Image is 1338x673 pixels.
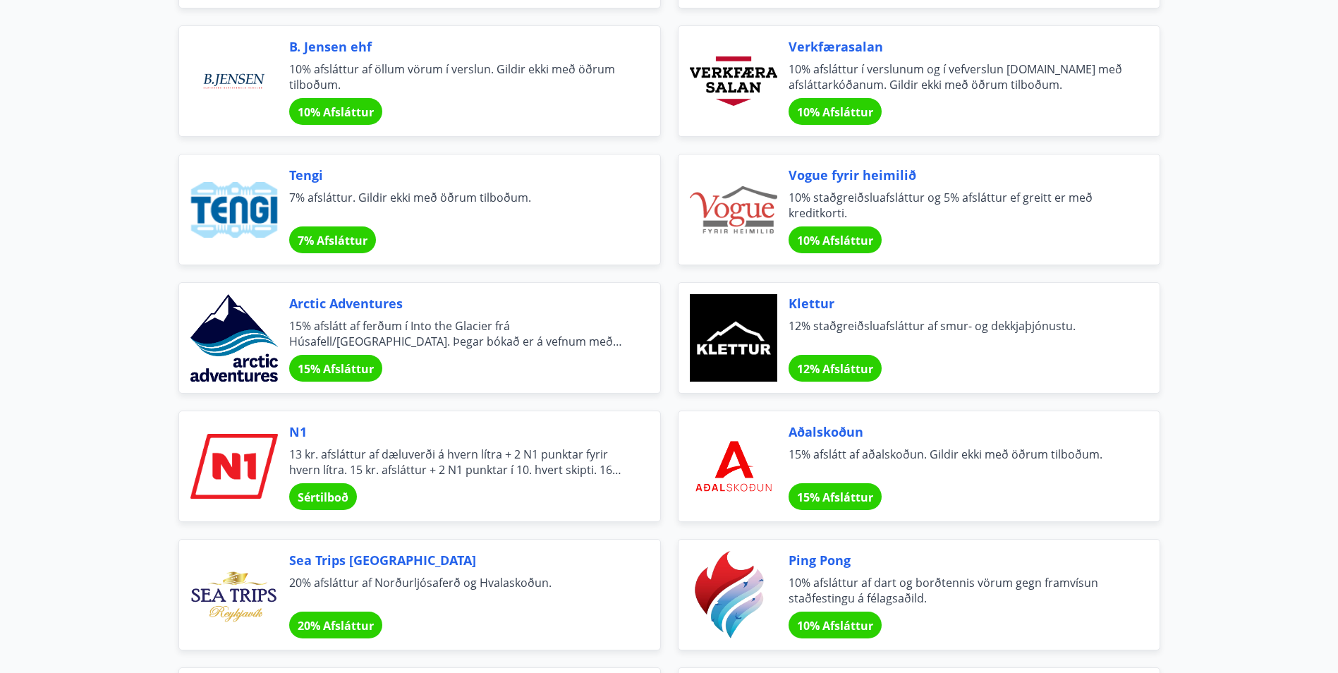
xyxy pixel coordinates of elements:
[797,490,873,505] span: 15% Afsláttur
[298,233,367,248] span: 7% Afsláttur
[789,190,1126,221] span: 10% staðgreiðsluafsláttur og 5% afsláttur ef greitt er með kreditkorti.
[289,423,626,441] span: N1
[289,190,626,221] span: 7% afsláttur. Gildir ekki með öðrum tilboðum.
[789,423,1126,441] span: Aðalskoðun
[789,447,1126,478] span: 15% afslátt af aðalskoðun. Gildir ekki með öðrum tilboðum.
[289,447,626,478] span: 13 kr. afsláttur af dæluverði á hvern lítra + 2 N1 punktar fyrir hvern lítra. 15 kr. afsláttur + ...
[797,618,873,633] span: 10% Afsláttur
[797,361,873,377] span: 12% Afsláttur
[789,166,1126,184] span: Vogue fyrir heimilið
[298,361,374,377] span: 15% Afsláttur
[789,551,1126,569] span: Ping Pong
[298,618,374,633] span: 20% Afsláttur
[789,61,1126,92] span: 10% afsláttur í verslunum og í vefverslun [DOMAIN_NAME] með afsláttarkóðanum. Gildir ekki með öðr...
[789,318,1126,349] span: 12% staðgreiðsluafsláttur af smur- og dekkjaþjónustu.
[797,104,873,120] span: 10% Afsláttur
[789,37,1126,56] span: Verkfærasalan
[298,490,348,505] span: Sértilboð
[289,551,626,569] span: Sea Trips [GEOGRAPHIC_DATA]
[789,575,1126,606] span: 10% afsláttur af dart og borðtennis vörum gegn framvísun staðfestingu á félagsaðild.
[289,294,626,313] span: Arctic Adventures
[298,104,374,120] span: 10% Afsláttur
[289,318,626,349] span: 15% afslátt af ferðum í Into the Glacier frá Húsafell/[GEOGRAPHIC_DATA]. Þegar bókað er á vefnum ...
[289,166,626,184] span: Tengi
[289,37,626,56] span: B. Jensen ehf
[289,61,626,92] span: 10% afsláttur af öllum vörum í verslun. Gildir ekki með öðrum tilboðum.
[797,233,873,248] span: 10% Afsláttur
[789,294,1126,313] span: Klettur
[289,575,626,606] span: 20% afsláttur af Norðurljósaferð og Hvalaskoðun.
